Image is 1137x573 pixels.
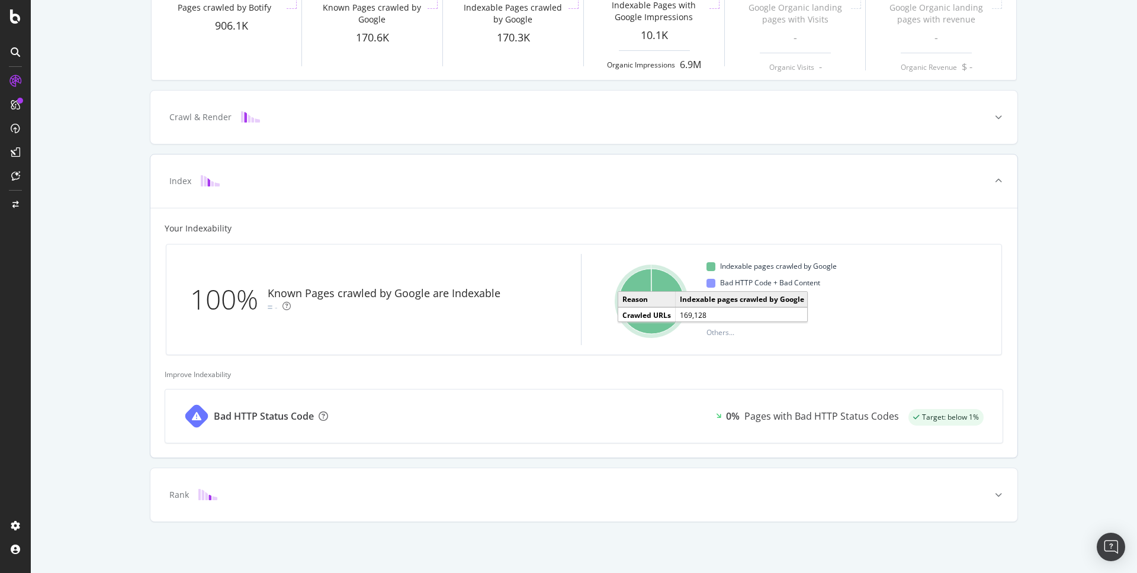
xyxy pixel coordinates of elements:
[744,410,899,423] div: Pages with Bad HTTP Status Codes
[460,2,566,25] div: Indexable Pages crawled by Google
[922,414,979,421] span: Target: below 1%
[268,305,272,309] img: Equal
[720,276,820,290] span: Bad HTTP Code + Bad Content
[443,30,583,46] div: 170.3K
[165,389,1003,443] a: Bad HTTP Status Code0%Pages with Bad HTTP Status Codessuccess label
[214,410,314,423] div: Bad HTTP Status Code
[607,60,675,70] div: Organic Impressions
[319,2,425,25] div: Known Pages crawled by Google
[680,58,701,72] div: 6.9M
[201,175,220,186] img: block-icon
[190,280,268,319] div: 100%
[165,223,232,234] div: Your Indexability
[615,254,688,345] svg: A chart.
[165,369,1003,379] div: Improve Indexability
[268,286,500,301] div: Known Pages crawled by Google are Indexable
[241,111,260,123] img: block-icon
[726,410,740,423] div: 0%
[908,409,984,426] div: success label
[702,326,739,340] span: Others...
[302,30,442,46] div: 170.6K
[720,292,772,307] span: Bad HTTP Code
[275,301,278,313] div: -
[169,111,232,123] div: Crawl & Render
[584,28,724,43] div: 10.1K
[720,309,765,323] span: Meta noindex
[161,18,301,34] div: 906.1K
[1097,533,1125,561] div: Open Intercom Messenger
[169,489,189,501] div: Rank
[720,259,837,273] span: Indexable pages crawled by Google
[178,2,271,14] div: Pages crawled by Botify
[169,175,191,187] div: Index
[198,489,217,500] img: block-icon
